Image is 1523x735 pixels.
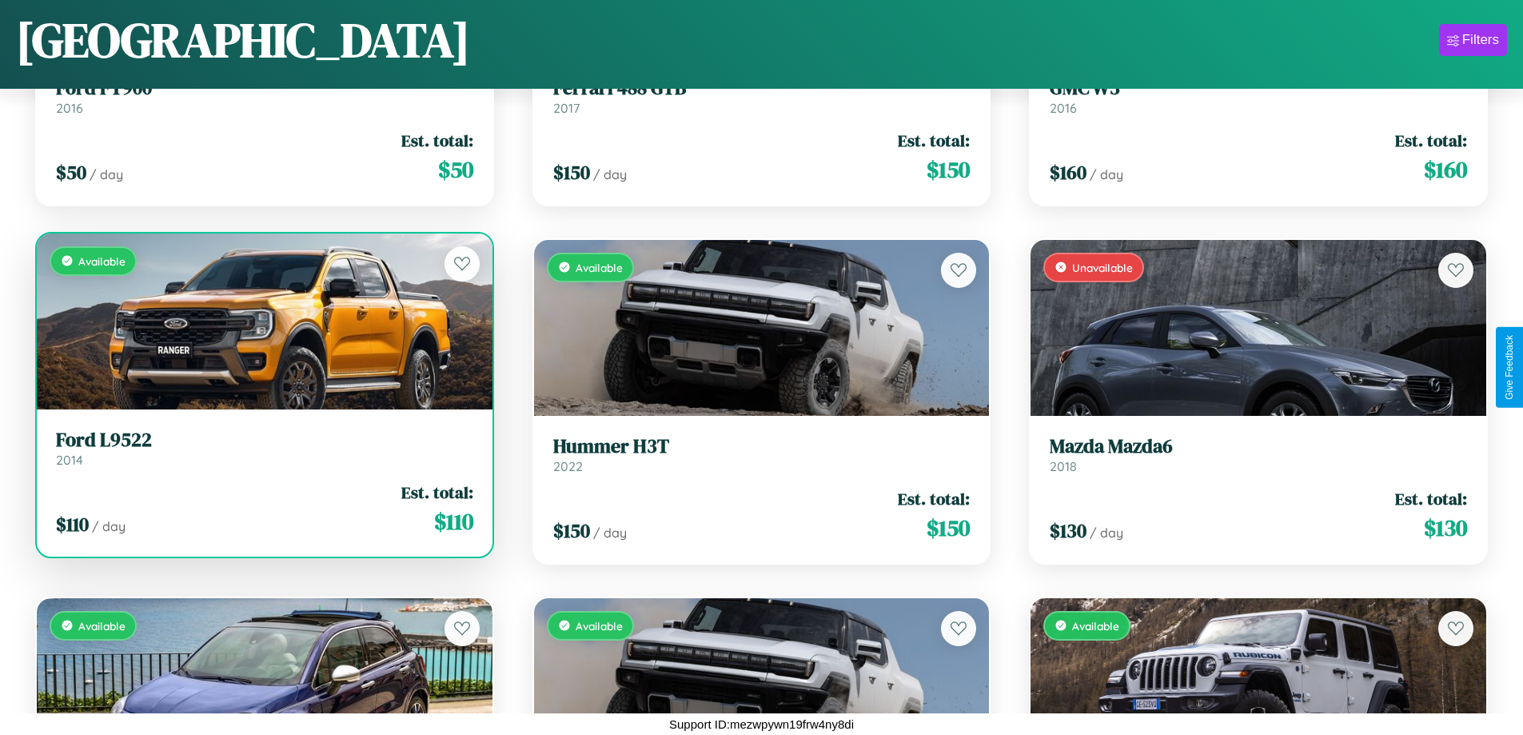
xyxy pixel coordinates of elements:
[1424,512,1467,544] span: $ 130
[56,429,473,452] h3: Ford L9522
[1395,129,1467,152] span: Est. total:
[1424,154,1467,186] span: $ 160
[553,77,971,100] h3: Ferrari 488 GTB
[56,77,473,116] a: Ford FT9002016
[927,154,970,186] span: $ 150
[78,619,126,633] span: Available
[1050,159,1086,186] span: $ 160
[90,166,123,182] span: / day
[1072,619,1119,633] span: Available
[1050,77,1467,100] h3: GMC W3
[438,154,473,186] span: $ 50
[553,458,583,474] span: 2022
[576,261,623,274] span: Available
[56,77,473,100] h3: Ford FT900
[898,129,970,152] span: Est. total:
[1504,335,1515,400] div: Give Feedback
[1395,487,1467,510] span: Est. total:
[593,525,627,541] span: / day
[401,481,473,504] span: Est. total:
[1050,458,1077,474] span: 2018
[56,159,86,186] span: $ 50
[92,518,126,534] span: / day
[56,429,473,468] a: Ford L95222014
[593,166,627,182] span: / day
[1072,261,1133,274] span: Unavailable
[434,505,473,537] span: $ 110
[56,511,89,537] span: $ 110
[553,517,590,544] span: $ 150
[1050,100,1077,116] span: 2016
[553,435,971,474] a: Hummer H3T2022
[78,254,126,268] span: Available
[1050,435,1467,474] a: Mazda Mazda62018
[1050,435,1467,458] h3: Mazda Mazda6
[576,619,623,633] span: Available
[553,100,580,116] span: 2017
[1050,517,1086,544] span: $ 130
[669,713,854,735] p: Support ID: mezwpywn19frw4ny8di
[16,7,470,73] h1: [GEOGRAPHIC_DATA]
[927,512,970,544] span: $ 150
[1050,77,1467,116] a: GMC W32016
[401,129,473,152] span: Est. total:
[553,77,971,116] a: Ferrari 488 GTB2017
[553,435,971,458] h3: Hummer H3T
[898,487,970,510] span: Est. total:
[56,100,83,116] span: 2016
[1462,32,1499,48] div: Filters
[1090,525,1123,541] span: / day
[1090,166,1123,182] span: / day
[553,159,590,186] span: $ 150
[56,452,83,468] span: 2014
[1439,24,1507,56] button: Filters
